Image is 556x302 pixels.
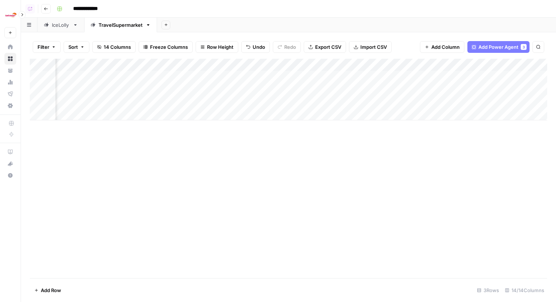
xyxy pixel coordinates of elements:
[38,43,49,51] span: Filter
[4,8,18,22] img: Ice Travel Group Logo
[4,88,16,100] a: Flightpath
[92,41,136,53] button: 14 Columns
[150,43,188,51] span: Freeze Columns
[4,146,16,158] a: AirOps Academy
[349,41,392,53] button: Import CSV
[360,43,387,51] span: Import CSV
[207,43,234,51] span: Row Height
[502,284,547,296] div: 14/14 Columns
[64,41,89,53] button: Sort
[253,43,265,51] span: Undo
[4,6,16,24] button: Workspace: Ice Travel Group
[431,43,460,51] span: Add Column
[284,43,296,51] span: Redo
[467,41,530,53] button: Add Power Agent3
[273,41,301,53] button: Redo
[474,284,502,296] div: 3 Rows
[52,21,70,29] div: IceLolly
[38,18,84,32] a: IceLolly
[5,158,16,169] div: What's new?
[4,76,16,88] a: Usage
[420,41,464,53] button: Add Column
[523,44,525,50] span: 3
[521,44,527,50] div: 3
[30,284,65,296] button: Add Row
[4,65,16,76] a: Your Data
[4,170,16,181] button: Help + Support
[4,41,16,53] a: Home
[4,158,16,170] button: What's new?
[196,41,238,53] button: Row Height
[304,41,346,53] button: Export CSV
[41,287,61,294] span: Add Row
[99,21,143,29] div: TravelSupermarket
[84,18,157,32] a: TravelSupermarket
[4,53,16,65] a: Browse
[68,43,78,51] span: Sort
[478,43,518,51] span: Add Power Agent
[315,43,341,51] span: Export CSV
[33,41,61,53] button: Filter
[104,43,131,51] span: 14 Columns
[4,100,16,112] a: Settings
[139,41,193,53] button: Freeze Columns
[241,41,270,53] button: Undo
